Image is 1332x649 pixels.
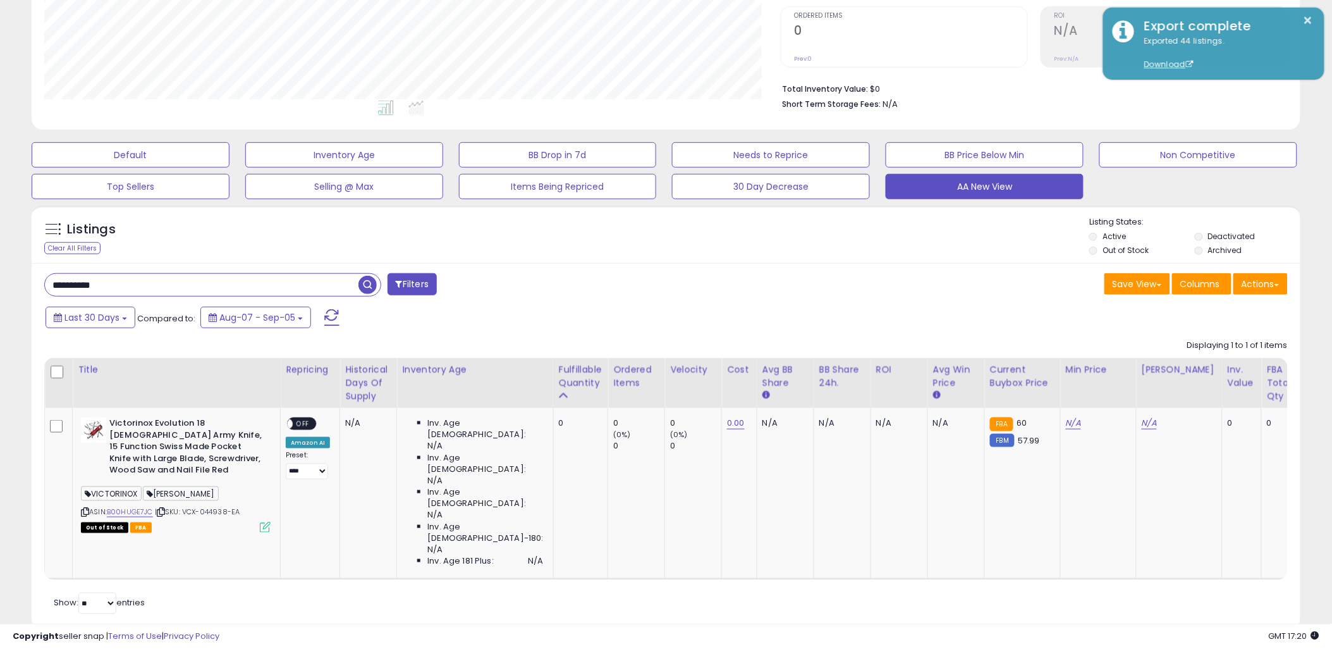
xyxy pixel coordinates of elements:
div: seller snap | | [13,631,219,643]
span: FBA [130,522,152,533]
span: 2025-10-6 17:20 GMT [1269,630,1319,642]
button: × [1304,13,1314,28]
small: Prev: N/A [1054,55,1079,63]
b: Short Term Storage Fees: [783,99,881,109]
div: BB Share 24h. [819,363,865,390]
span: 57.99 [1018,435,1040,447]
div: Ordered Items [613,363,659,390]
small: Prev: 0 [795,55,812,63]
div: Current Buybox Price [990,363,1055,390]
span: Compared to: [137,312,195,324]
span: Last 30 Days [64,311,119,324]
a: N/A [1066,417,1081,430]
h2: 0 [795,23,1027,40]
b: Victorinox Evolution 18 [DEMOGRAPHIC_DATA] Army Knife, 15 Function Swiss Made Pocket Knife with L... [109,417,263,479]
div: Displaying 1 to 1 of 1 items [1187,340,1288,352]
a: Download [1144,59,1194,70]
button: Items Being Repriced [459,174,657,199]
div: Historical Days Of Supply [345,363,391,403]
div: Clear All Filters [44,242,101,254]
div: N/A [819,417,861,429]
div: N/A [345,417,387,429]
span: ROI [1054,13,1287,20]
div: Velocity [670,363,716,376]
button: Actions [1233,273,1288,295]
button: Columns [1172,273,1231,295]
span: N/A [883,98,898,110]
small: Avg BB Share. [762,390,770,401]
div: Repricing [286,363,334,376]
span: Show: entries [54,597,145,609]
div: N/A [762,417,804,429]
img: 41sUJe7HR-L._SL40_.jpg [81,417,106,443]
div: 0 [1267,417,1286,429]
div: ASIN: [81,417,271,531]
div: FBA Total Qty [1267,363,1291,403]
div: Inventory Age [402,363,547,376]
span: Ordered Items [795,13,1027,20]
a: Terms of Use [108,630,162,642]
div: 0 [1228,417,1252,429]
div: 0 [670,440,721,452]
button: Selling @ Max [245,174,443,199]
a: 0.00 [727,417,745,430]
span: N/A [427,544,443,555]
button: Needs to Reprice [672,142,870,168]
div: 0 [670,417,721,429]
span: Inv. Age 181 Plus: [427,555,494,567]
a: B00HUGE7JC [107,507,153,517]
span: N/A [427,475,443,486]
label: Out of Stock [1103,245,1149,256]
button: Aug-07 - Sep-05 [200,307,311,328]
span: Inv. Age [DEMOGRAPHIC_DATA]: [427,417,543,440]
div: ROI [876,363,922,376]
button: BB Price Below Min [886,142,1084,168]
span: [PERSON_NAME] [143,486,219,501]
div: Inv. value [1228,363,1256,390]
button: BB Drop in 7d [459,142,657,168]
span: Inv. Age [DEMOGRAPHIC_DATA]: [427,486,543,509]
button: 30 Day Decrease [672,174,870,199]
div: Fulfillable Quantity [559,363,602,390]
span: N/A [427,440,443,452]
span: Aug-07 - Sep-05 [219,311,295,324]
a: N/A [1142,417,1157,430]
button: Last 30 Days [46,307,135,328]
h2: N/A [1054,23,1287,40]
small: (0%) [613,430,631,440]
div: Preset: [286,451,330,479]
label: Deactivated [1208,231,1256,242]
div: Amazon AI [286,437,330,448]
span: Columns [1180,278,1220,290]
strong: Copyright [13,630,59,642]
small: FBA [990,417,1013,431]
div: Cost [727,363,752,376]
a: Privacy Policy [164,630,219,642]
span: VICTORINOX [81,486,142,501]
button: Save View [1104,273,1170,295]
div: Export complete [1135,17,1315,35]
div: 0 [559,417,598,429]
button: Top Sellers [32,174,229,199]
div: Avg BB Share [762,363,809,390]
li: $0 [783,80,1278,96]
label: Active [1103,231,1126,242]
div: Exported 44 listings. [1135,35,1315,71]
div: N/A [933,417,975,429]
span: OFF [293,419,313,430]
div: N/A [876,417,918,429]
div: Min Price [1066,363,1131,376]
span: All listings that are currently out of stock and unavailable for purchase on Amazon [81,522,128,533]
button: AA New View [886,174,1084,199]
div: [PERSON_NAME] [1142,363,1217,376]
button: Non Competitive [1099,142,1297,168]
h5: Listings [67,221,116,238]
label: Archived [1208,245,1242,256]
span: N/A [427,509,443,521]
small: FBM [990,434,1015,447]
div: Title [78,363,275,376]
span: 60 [1017,417,1027,429]
small: (0%) [670,430,688,440]
small: Avg Win Price. [933,390,941,401]
span: N/A [528,555,543,567]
